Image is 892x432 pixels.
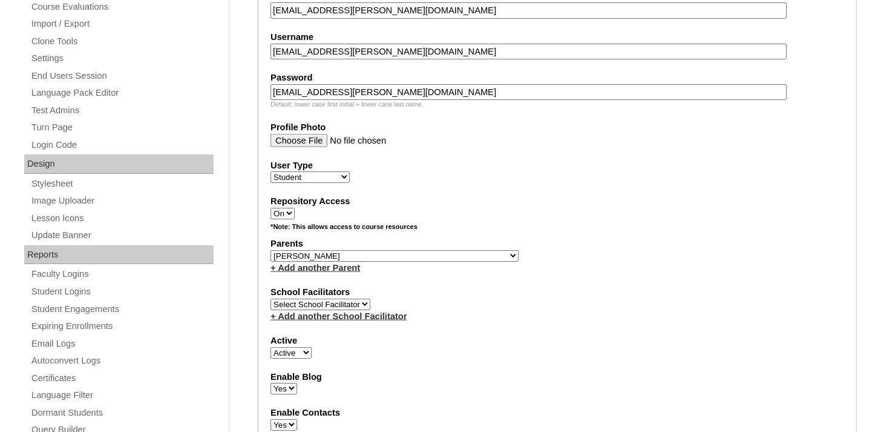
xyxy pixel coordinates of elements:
[30,138,214,153] a: Login Code
[30,284,214,299] a: Student Logins
[30,302,214,317] a: Student Engagements
[30,336,214,351] a: Email Logs
[271,71,844,84] label: Password
[271,100,844,109] div: Default: lower case first initial + lower case last name.
[271,407,844,419] label: Enable Contacts
[271,371,844,384] label: Enable Blog
[30,85,214,101] a: Language Pack Editor
[271,238,844,250] label: Parents
[30,51,214,66] a: Settings
[271,159,844,172] label: User Type
[271,222,844,238] div: *Note: This allows access to course resources
[271,263,360,273] a: + Add another Parent
[30,103,214,118] a: Test Admins
[30,211,214,226] a: Lesson Icons
[271,286,844,299] label: School Facilitators
[30,267,214,282] a: Faculty Logins
[24,245,214,265] div: Reports
[30,228,214,243] a: Update Banner
[30,16,214,32] a: Import / Export
[30,120,214,135] a: Turn Page
[30,353,214,368] a: Autoconvert Logs
[271,311,407,321] a: + Add another School Facilitator
[30,371,214,386] a: Certificates
[30,34,214,49] a: Clone Tools
[271,31,844,44] label: Username
[271,334,844,347] label: Active
[271,121,844,134] label: Profile Photo
[30,193,214,208] a: Image Uploader
[271,195,844,208] label: Repository Access
[30,319,214,334] a: Expiring Enrollments
[30,388,214,403] a: Language Filter
[30,68,214,84] a: End Users Session
[30,405,214,420] a: Dormant Students
[30,176,214,191] a: Stylesheet
[24,155,214,174] div: Design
